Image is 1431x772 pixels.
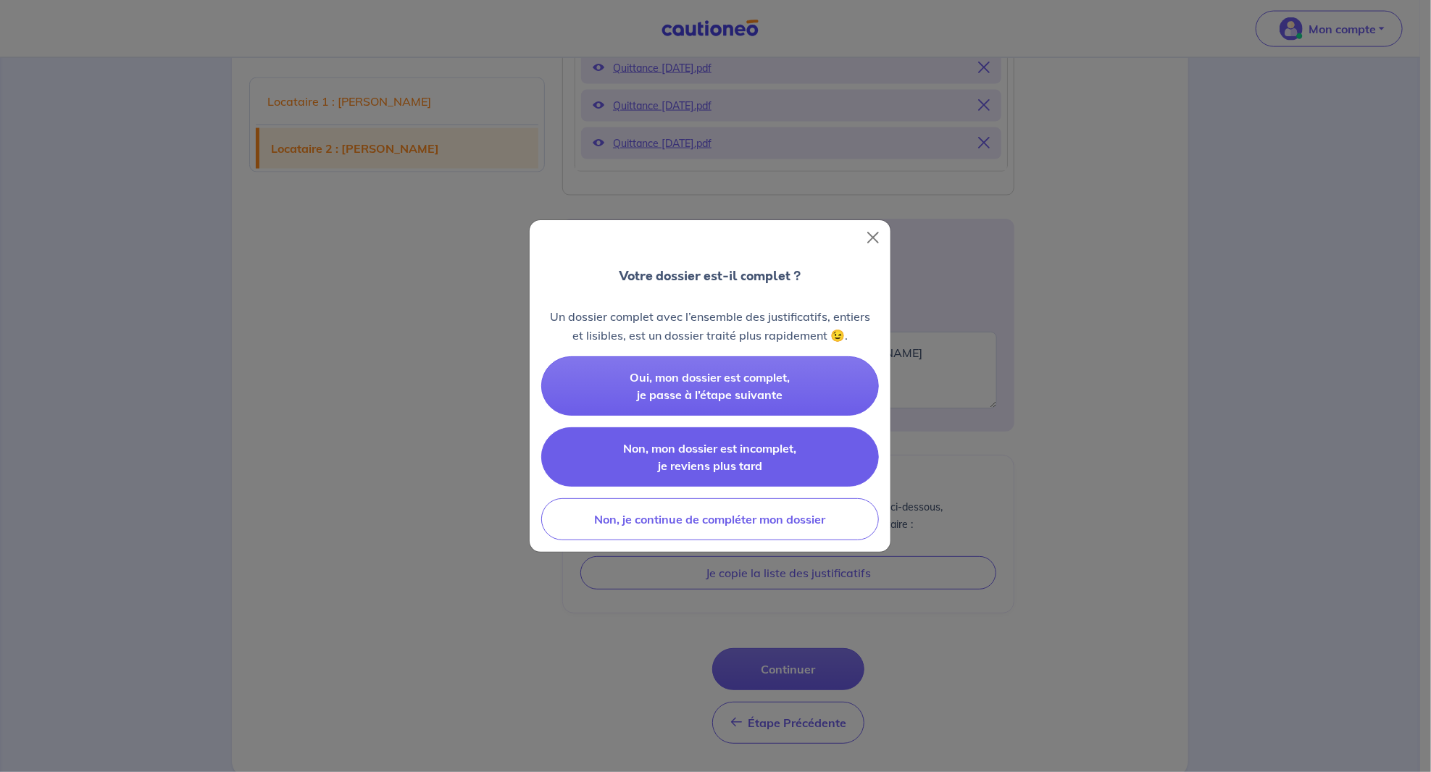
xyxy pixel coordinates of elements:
button: Non, je continue de compléter mon dossier [541,498,879,540]
span: Non, mon dossier est incomplet, je reviens plus tard [624,441,797,473]
p: Un dossier complet avec l’ensemble des justificatifs, entiers et lisibles, est un dossier traité ... [541,307,879,345]
span: Non, je continue de compléter mon dossier [595,512,826,526]
button: Oui, mon dossier est complet, je passe à l’étape suivante [541,356,879,416]
button: Non, mon dossier est incomplet, je reviens plus tard [541,427,879,487]
span: Oui, mon dossier est complet, je passe à l’étape suivante [630,370,790,402]
p: Votre dossier est-il complet ? [619,267,801,285]
button: Close [861,226,885,249]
